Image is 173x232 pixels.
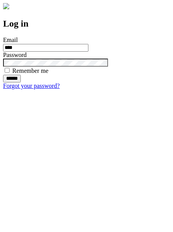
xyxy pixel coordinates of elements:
label: Email [3,37,18,43]
label: Password [3,52,27,58]
a: Forgot your password? [3,82,60,89]
h2: Log in [3,18,170,29]
label: Remember me [12,67,48,74]
img: logo-4e3dc11c47720685a147b03b5a06dd966a58ff35d612b21f08c02c0306f2b779.png [3,3,9,9]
